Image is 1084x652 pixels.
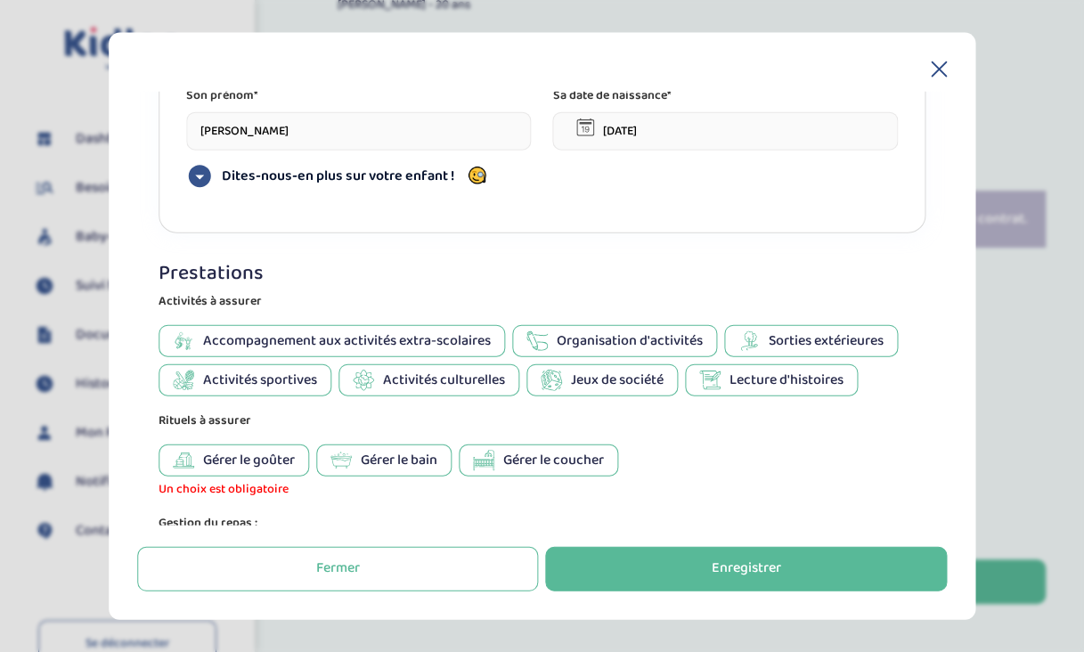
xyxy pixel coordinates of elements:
[769,330,884,351] span: Sorties extérieures
[159,261,926,283] h1: Prestations
[557,330,703,351] span: Organisation d'activités
[186,111,532,150] input: Prénom de votre enfant
[137,546,539,591] button: Fermer
[159,512,926,532] p: Gestion du repas :
[729,369,844,390] span: Lecture d'histoires
[546,546,948,591] button: Enregistrer
[383,369,505,390] span: Activités culturelles
[571,369,664,390] span: Jeux de société
[203,449,295,470] span: Gérer le goûter
[361,449,437,470] span: Gérer le bain
[463,165,492,187] img: emoji_with_glasses.png
[553,111,899,150] input: Sélectionnez une date
[159,290,926,310] p: Activités à assurer
[503,449,604,470] span: Gérer le coucher
[159,479,926,498] span: Un choix est obligatoire
[203,369,317,390] span: Activités sportives
[159,410,926,429] p: Rituels à assurer
[553,85,899,104] p: Sa date de naissance*
[222,167,454,184] span: Dites-nous-en plus sur votre enfant !
[203,330,491,351] span: Accompagnement aux activités extra-scolaires
[712,558,781,579] div: Enregistrer
[316,558,360,579] div: Fermer
[186,85,532,104] p: Son prénom*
